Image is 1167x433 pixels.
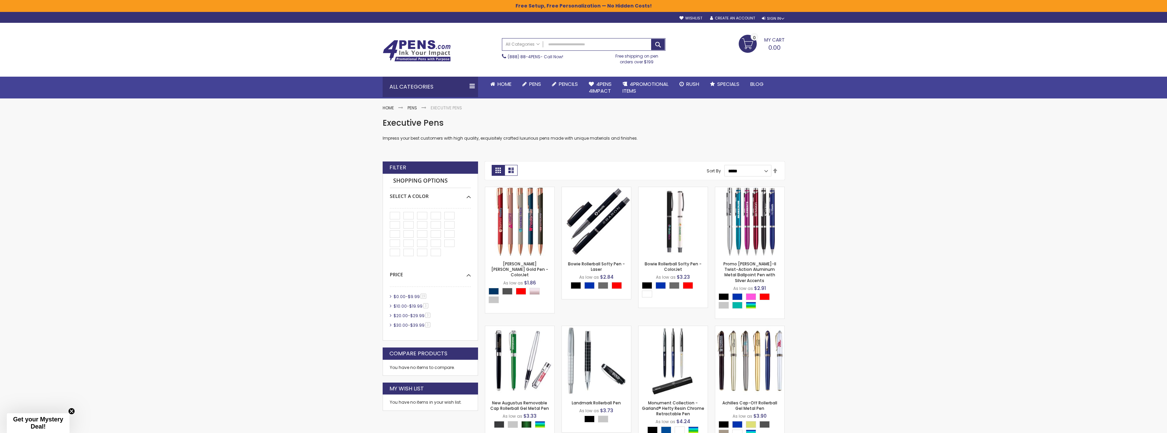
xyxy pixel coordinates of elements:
span: $19.99 [409,303,423,309]
img: Bowie Rollerball Softy Pen - Laser [562,187,631,256]
div: Select A Color [494,421,549,430]
div: Navy Blue [489,288,499,295]
span: $39.99 [410,322,425,328]
div: Teal [732,302,742,309]
a: New Augustus Removable Cap Rollerball Gel Metal Pen [490,400,549,411]
div: Price [390,266,471,278]
a: Promo Nestor-II Twist-Action Aluminum Metal Ballpoint Pen with Silver Accents [715,187,784,192]
a: (888) 88-4PENS [508,54,540,60]
div: Gunmetal [502,288,512,295]
span: 0.00 [768,43,781,52]
a: Home [485,77,517,92]
img: Promo Nestor-II Twist-Action Aluminum Metal Ballpoint Pen with Silver Accents [715,187,784,256]
a: Landmark Rollerball Pen [572,400,621,406]
span: As low as [503,280,523,286]
span: - Call Now! [508,54,563,60]
span: $3.33 [523,413,537,419]
a: Home [383,105,394,111]
a: Blog [745,77,769,92]
span: 4PROMOTIONAL ITEMS [623,80,669,94]
div: Silver [508,421,518,428]
a: All Categories [502,38,543,50]
a: 4Pens4impact [583,77,617,99]
span: 3 [423,303,428,308]
span: 19 [420,294,426,299]
a: [PERSON_NAME] [PERSON_NAME] Gold Pen - ColorJet [491,261,548,278]
div: Red [516,288,526,295]
strong: Shopping Options [390,174,471,188]
div: Assorted [746,302,756,309]
img: Achilles Cap-Off Rollerball Gel Metal Pen [715,326,784,395]
span: $3.23 [677,274,690,280]
a: $20.00-$29.993 [392,313,433,319]
a: Bowie Rollerball Softy Pen - Laser [568,261,625,272]
div: Black [719,421,729,428]
div: Silver [719,302,729,309]
span: As low as [656,274,676,280]
a: Monument Collection - Garland® Hefty Resin Chrome Retractable Pen [642,400,704,417]
span: Pencils [559,80,578,88]
div: Free shipping on pen orders over $199 [608,51,665,64]
div: Gold [746,421,756,428]
a: Specials [705,77,745,92]
div: Blue [732,293,742,300]
p: Impress your best customers with high quality, exquisitely crafted luxurious pens made with uniqu... [383,136,785,141]
div: Grey [598,282,608,289]
span: Specials [717,80,739,88]
span: As low as [579,274,599,280]
div: Pink [746,293,756,300]
span: $9.99 [408,294,420,299]
div: You have no items to compare. [383,360,478,376]
span: As low as [579,408,599,414]
span: $3.73 [600,407,613,414]
div: Metallic Green [521,421,532,428]
span: $1.86 [524,279,536,286]
a: Bowie Rollerball Softy Pen - ColorJet [639,187,708,192]
div: Sign In [762,16,784,21]
span: Home [497,80,511,88]
a: Wishlist [679,16,702,21]
img: Crosby Softy Rose Gold Pen - ColorJet [485,187,554,256]
img: 4Pens Custom Pens and Promotional Products [383,40,451,62]
span: Blog [750,80,764,88]
div: Black [584,416,595,422]
a: Crosby Softy Rose Gold Pen - ColorJet [485,187,554,192]
span: 4Pens 4impact [589,80,612,94]
label: Sort By [707,168,721,174]
img: Bowie Rollerball Softy Pen - ColorJet [639,187,708,256]
span: $3.90 [753,413,767,419]
div: Gunmetal [759,421,770,428]
a: 4PROMOTIONALITEMS [617,77,674,99]
div: Select A Color [489,288,554,305]
div: Blue [584,282,595,289]
div: Select A Color [719,293,784,310]
a: $10.00-$19.993 [392,303,431,309]
a: New Augustus Removable Cap Rollerball Gel Metal Pen [485,326,554,331]
span: 0 [753,34,756,41]
div: Select A Color [571,282,625,291]
div: Silver [489,296,499,303]
a: $30.00-$39.993 [392,322,433,328]
div: Select A Color [642,282,708,299]
div: You have no items in your wish list. [390,400,471,405]
span: Pens [529,80,541,88]
span: Get your Mystery Deal! [13,416,63,430]
div: Blue [732,421,742,428]
a: Pencils [547,77,583,92]
a: $0.00-$9.9919 [392,294,429,299]
a: Pens [408,105,417,111]
div: Get your Mystery Deal!Close teaser [7,413,70,433]
span: $20.00 [394,313,408,319]
strong: Grid [492,165,505,176]
div: Blue [656,282,666,289]
div: Black [642,282,652,289]
span: As low as [503,413,522,419]
span: $2.91 [754,285,766,292]
span: All Categories [506,42,540,47]
h1: Executive Pens [383,118,785,128]
a: Achilles Cap-Off Rollerball Gel Metal Pen [715,326,784,331]
a: Create an Account [710,16,755,21]
span: $4.24 [676,418,690,425]
strong: My Wish List [389,385,424,392]
div: Matte Black [494,421,504,428]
